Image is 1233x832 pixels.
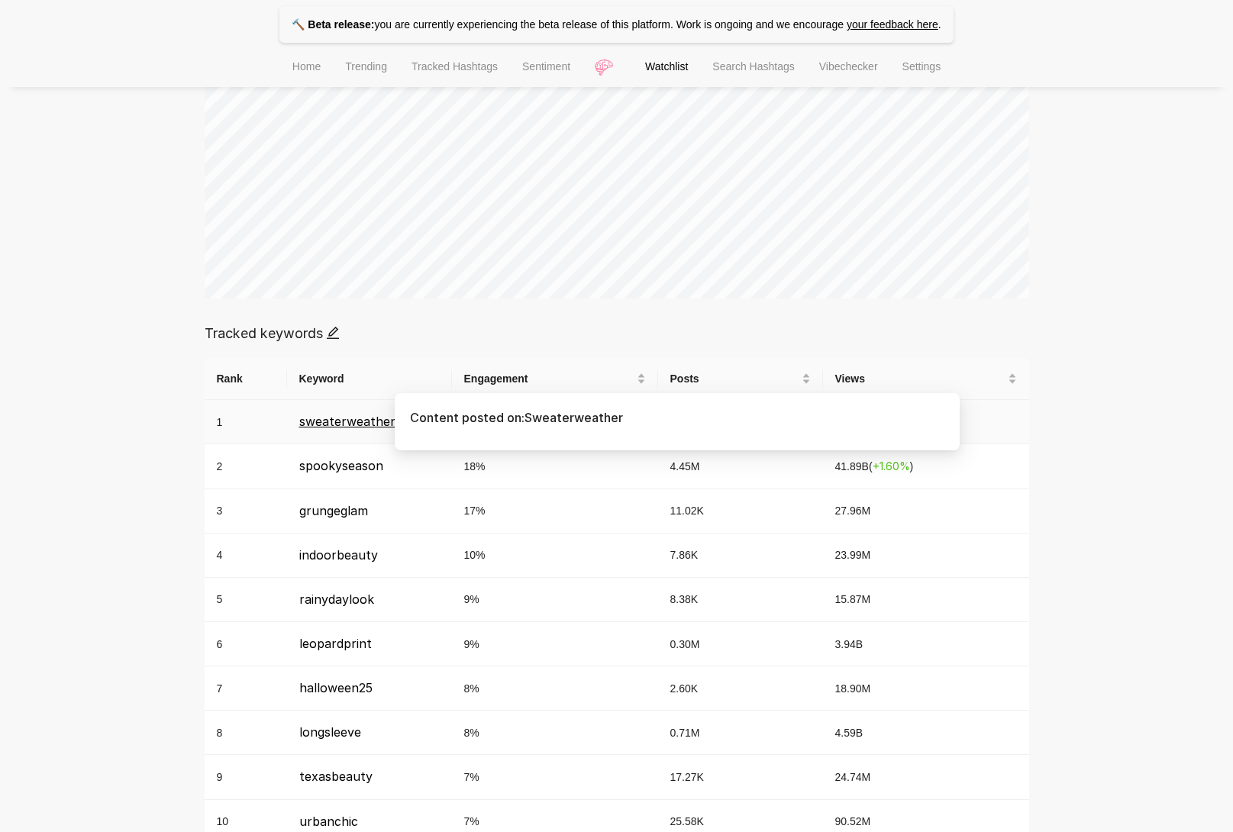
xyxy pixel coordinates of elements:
[847,18,938,31] a: your feedback here
[452,358,658,400] th: Engagement
[873,460,910,472] span: + 1.60 %
[299,680,373,695] span: halloween25
[205,489,287,534] td: 3
[835,682,871,695] span: 18.90M
[205,534,287,578] td: 4
[712,60,794,73] span: Search Hashtags
[205,400,287,444] td: 1
[345,60,387,73] span: Trending
[522,60,570,73] span: Sentiment
[464,682,479,695] span: 8 %
[670,638,700,650] span: 0.30M
[819,60,878,73] span: Vibechecker
[835,460,914,472] span: 41.89B ( )
[205,323,1029,344] div: Tracked keywords
[464,460,486,472] span: 18 %
[464,370,634,387] span: Engagement
[464,727,479,739] span: 8 %
[658,358,823,400] th: Posts
[292,18,374,31] strong: 🔨 Beta release:
[205,666,287,711] td: 7
[205,578,287,622] td: 5
[670,370,799,387] span: Posts
[670,727,700,739] span: 0.71M
[205,711,287,755] td: 8
[670,815,704,827] span: 25.58K
[299,547,378,563] span: indoorbeauty
[835,727,863,739] span: 4.59B
[670,505,704,517] span: 11.02K
[902,60,941,73] span: Settings
[205,444,287,489] td: 2
[299,414,395,429] span: sweaterweather
[299,592,374,607] span: rainydaylook
[670,549,699,561] span: 7.86K
[670,593,699,605] span: 8.38K
[835,505,871,517] span: 27.96M
[299,814,358,829] span: urbanchic
[835,771,871,783] span: 24.74M
[326,326,340,340] span: edit
[412,60,498,73] span: Tracked Hashtags
[464,638,479,650] span: 9 %
[464,815,479,827] span: 7 %
[205,358,287,400] th: Rank
[464,549,486,561] span: 10 %
[835,549,871,561] span: 23.99M
[279,6,953,43] p: you are currently experiencing the beta release of this platform. Work is ongoing and we encourage .
[299,724,361,740] span: longsleeve
[645,60,688,73] span: Watchlist
[287,358,452,400] th: Keyword
[299,503,368,518] span: grungeglam
[299,636,372,651] span: leopardprint
[464,505,486,517] span: 17 %
[835,370,1005,387] span: Views
[464,771,479,783] span: 7 %
[670,460,700,472] span: 4.45M
[299,769,373,784] span: texasbeauty
[823,358,1029,400] th: Views
[670,771,704,783] span: 17.27K
[835,593,871,605] span: 15.87M
[205,622,287,666] td: 6
[410,410,623,425] span: Content posted on: Sweaterweather
[205,755,287,799] td: 9
[835,638,863,650] span: 3.94B
[670,682,699,695] span: 2.60K
[464,593,479,605] span: 9 %
[299,458,383,473] span: spookyseason
[292,60,321,73] span: Home
[835,815,871,827] span: 90.52M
